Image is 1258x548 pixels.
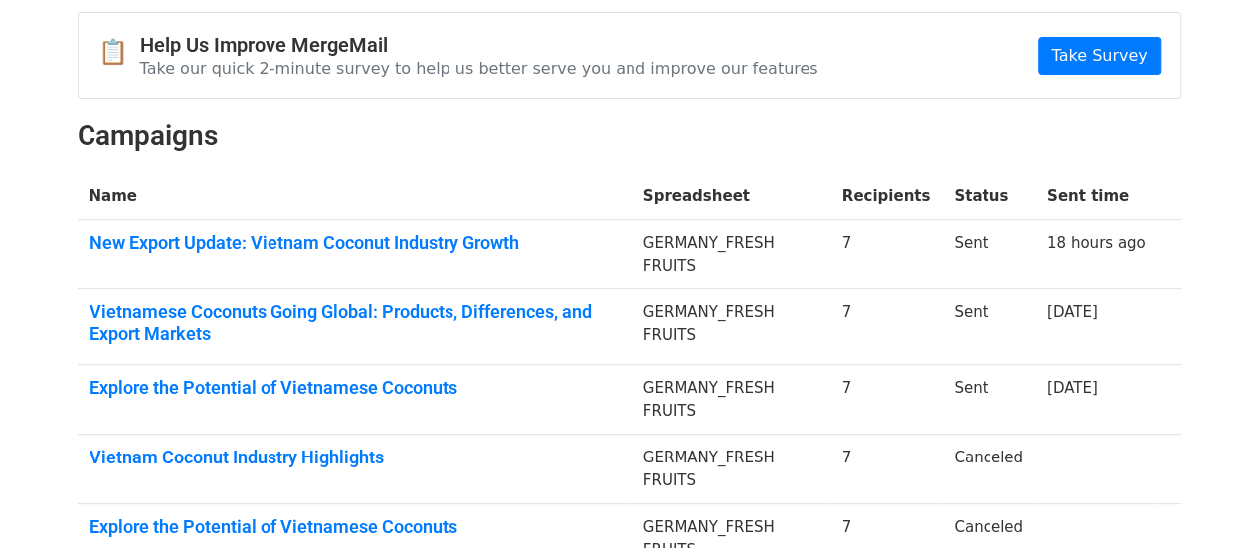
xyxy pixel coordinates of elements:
[1035,173,1158,220] th: Sent time
[942,435,1035,504] td: Canceled
[1159,453,1258,548] iframe: Chat Widget
[78,173,631,220] th: Name
[830,220,943,289] td: 7
[140,58,818,79] p: Take our quick 2-minute survey to help us better serve you and improve our features
[1159,453,1258,548] div: Tiện ích trò chuyện
[631,220,830,289] td: GERMANY_FRESH FRUITS
[942,173,1035,220] th: Status
[90,232,620,254] a: New Export Update: Vietnam Coconut Industry Growth
[830,173,943,220] th: Recipients
[1047,234,1146,252] a: 18 hours ago
[631,289,830,365] td: GERMANY_FRESH FRUITS
[90,447,620,468] a: Vietnam Coconut Industry Highlights
[140,33,818,57] h4: Help Us Improve MergeMail
[78,119,1181,153] h2: Campaigns
[90,516,620,538] a: Explore the Potential of Vietnamese Coconuts
[90,301,620,344] a: Vietnamese Coconuts Going Global: Products, Differences, and Export Markets
[830,435,943,504] td: 7
[830,289,943,365] td: 7
[631,173,830,220] th: Spreadsheet
[98,38,140,67] span: 📋
[1047,303,1098,321] a: [DATE]
[631,365,830,435] td: GERMANY_FRESH FRUITS
[1038,37,1160,75] a: Take Survey
[942,220,1035,289] td: Sent
[1047,379,1098,397] a: [DATE]
[942,289,1035,365] td: Sent
[942,365,1035,435] td: Sent
[631,435,830,504] td: GERMANY_FRESH FRUITS
[830,365,943,435] td: 7
[90,377,620,399] a: Explore the Potential of Vietnamese Coconuts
